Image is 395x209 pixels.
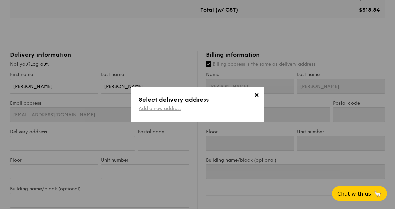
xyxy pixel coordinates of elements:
a: Add a new address [139,106,181,111]
button: Chat with us🦙 [332,186,387,201]
span: ✕ [252,92,261,101]
span: Chat with us [337,191,371,197]
h3: Select delivery address [139,95,256,104]
span: 🦙 [374,190,382,198]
